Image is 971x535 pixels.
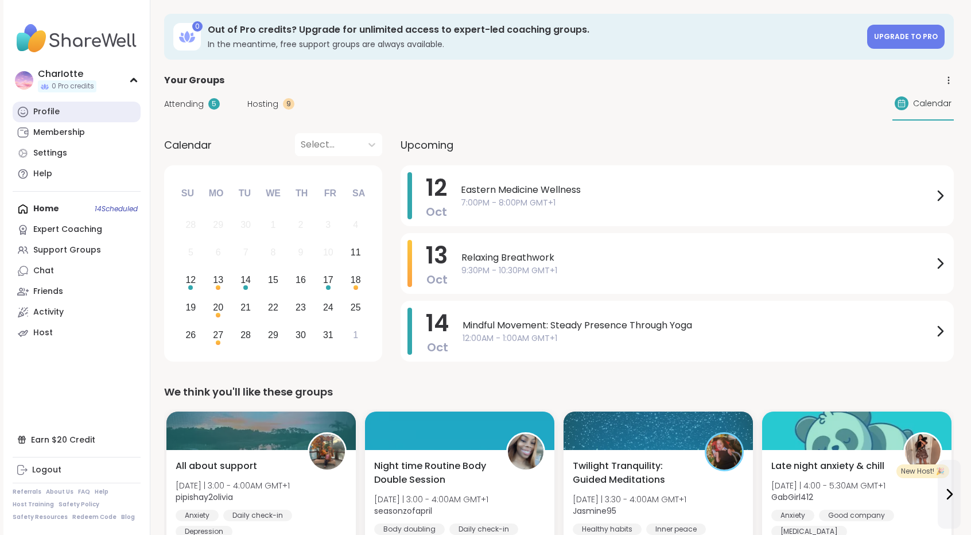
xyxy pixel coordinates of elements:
[46,488,73,496] a: About Us
[771,510,814,521] div: Anxiety
[185,217,196,232] div: 28
[213,327,223,343] div: 27
[33,245,101,256] div: Support Groups
[240,272,251,288] div: 14
[289,323,313,347] div: Choose Thursday, October 30th, 2025
[316,241,340,265] div: Not available Friday, October 10th, 2025
[374,494,488,505] span: [DATE] | 3:00 - 4:00AM GMT+1
[178,268,203,293] div: Choose Sunday, October 12th, 2025
[185,272,196,288] div: 12
[13,18,141,59] img: ShareWell Nav Logo
[463,332,933,344] span: 12:00AM - 1:00AM GMT+1
[343,241,368,265] div: Choose Saturday, October 11th, 2025
[206,268,231,293] div: Choose Monday, October 13th, 2025
[234,323,258,347] div: Choose Tuesday, October 28th, 2025
[13,323,141,343] a: Host
[268,327,278,343] div: 29
[240,327,251,343] div: 28
[268,300,278,315] div: 22
[240,300,251,315] div: 21
[316,213,340,238] div: Not available Friday, October 3rd, 2025
[261,181,286,206] div: We
[178,241,203,265] div: Not available Sunday, October 5th, 2025
[206,213,231,238] div: Not available Monday, September 29th, 2025
[13,302,141,323] a: Activity
[206,241,231,265] div: Not available Monday, October 6th, 2025
[323,300,333,315] div: 24
[177,211,369,348] div: month 2025-10
[343,268,368,293] div: Choose Saturday, October 18th, 2025
[296,300,306,315] div: 23
[351,245,361,260] div: 11
[13,281,141,302] a: Friends
[223,510,292,521] div: Daily check-in
[706,434,742,470] img: Jasmine95
[343,213,368,238] div: Not available Saturday, October 4th, 2025
[325,217,331,232] div: 3
[13,501,54,509] a: Host Training
[33,148,67,159] div: Settings
[573,524,642,535] div: Healthy habits
[905,434,941,470] img: GabGirl412
[33,307,64,318] div: Activity
[15,71,33,90] img: CharIotte
[208,38,860,50] h3: In the meantime, free support groups are always available.
[216,245,221,260] div: 6
[316,295,340,320] div: Choose Friday, October 24th, 2025
[13,261,141,281] a: Chat
[13,429,141,450] div: Earn $20 Credit
[289,268,313,293] div: Choose Thursday, October 16th, 2025
[426,172,447,204] span: 12
[913,98,951,110] span: Calendar
[164,98,204,110] span: Attending
[374,505,432,517] b: seasonzofapril
[234,268,258,293] div: Choose Tuesday, October 14th, 2025
[573,505,616,517] b: Jasmine95
[449,524,518,535] div: Daily check-in
[316,323,340,347] div: Choose Friday, October 31st, 2025
[32,464,61,476] div: Logout
[271,217,276,232] div: 1
[176,510,219,521] div: Anxiety
[289,295,313,320] div: Choose Thursday, October 23rd, 2025
[234,213,258,238] div: Not available Tuesday, September 30th, 2025
[188,245,193,260] div: 5
[33,127,85,138] div: Membership
[192,21,203,32] div: 0
[426,239,448,272] span: 13
[213,272,223,288] div: 13
[309,434,345,470] img: pipishay2olivia
[374,459,494,487] span: Night time Routine Body Double Session
[13,240,141,261] a: Support Groups
[461,183,933,197] span: Eastern Medicine Wellness
[206,323,231,347] div: Choose Monday, October 27th, 2025
[52,82,94,91] span: 0 Pro credits
[176,480,290,491] span: [DATE] | 3:00 - 4:00AM GMT+1
[13,513,68,521] a: Safety Resources
[323,272,333,288] div: 17
[316,268,340,293] div: Choose Friday, October 17th, 2025
[353,217,358,232] div: 4
[208,24,860,36] h3: Out of Pro credits? Upgrade for unlimited access to expert-led coaching groups.
[38,68,96,80] div: CharIotte
[78,488,90,496] a: FAQ
[346,181,371,206] div: Sa
[298,245,303,260] div: 9
[234,295,258,320] div: Choose Tuesday, October 21st, 2025
[261,323,286,347] div: Choose Wednesday, October 29th, 2025
[95,488,108,496] a: Help
[819,510,894,521] div: Good company
[206,295,231,320] div: Choose Monday, October 20th, 2025
[343,323,368,347] div: Choose Saturday, November 1st, 2025
[874,32,938,41] span: Upgrade to Pro
[33,168,52,180] div: Help
[33,265,54,277] div: Chat
[896,464,949,478] div: New Host! 🎉
[72,513,116,521] a: Redeem Code
[427,339,448,355] span: Oct
[232,181,257,206] div: Tu
[261,213,286,238] div: Not available Wednesday, October 1st, 2025
[461,265,933,277] span: 9:30PM - 10:30PM GMT+1
[298,217,303,232] div: 2
[178,323,203,347] div: Choose Sunday, October 26th, 2025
